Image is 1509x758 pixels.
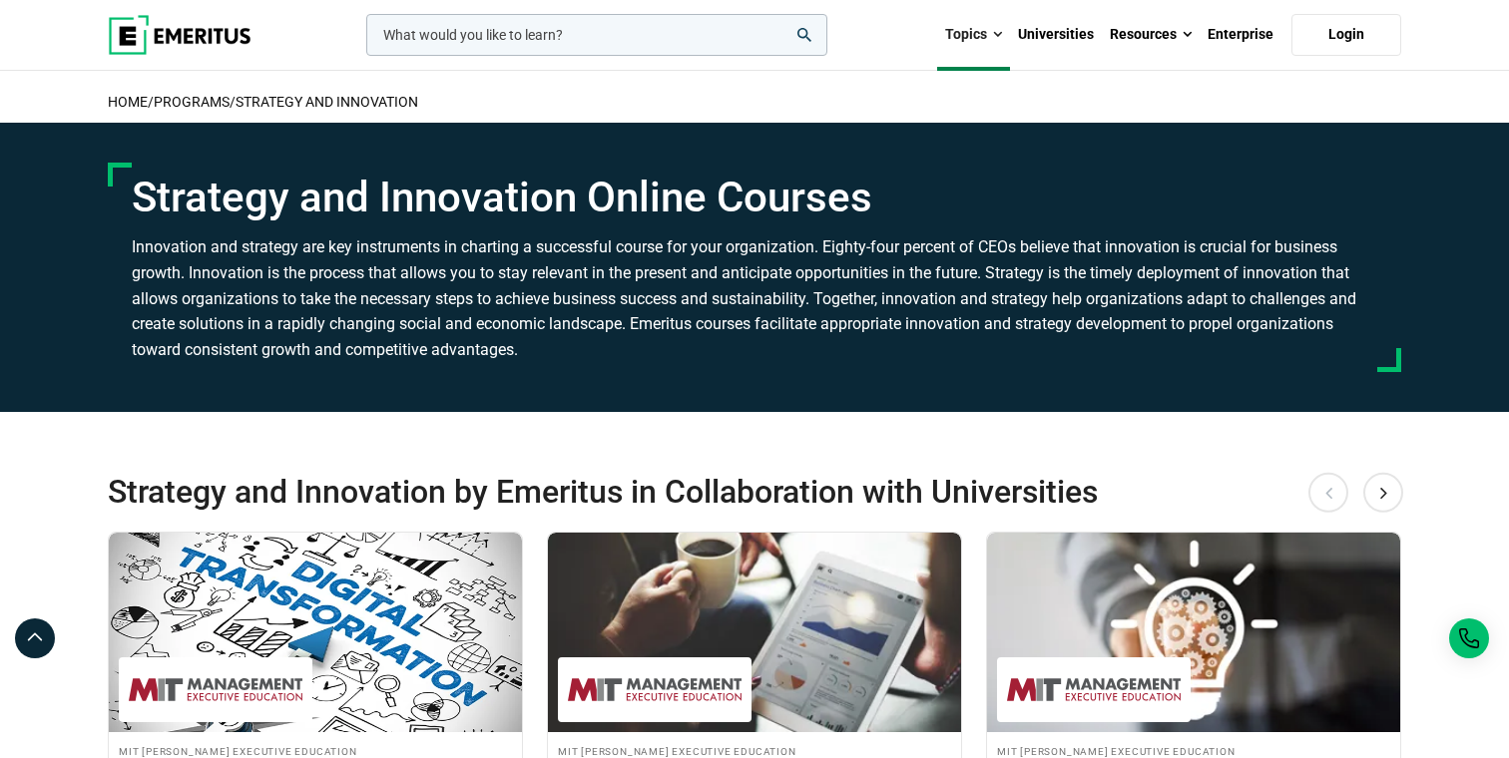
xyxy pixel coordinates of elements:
img: Digital Transformation: Platform Strategies for Success | Online Strategy and Innovation Course [109,533,522,732]
img: Postgraduate Diploma in Innovation and Design Thinking (E-Learning) | Online Strategy and Innovat... [987,533,1400,732]
h1: Strategy and Innovation Online Courses [132,173,1377,222]
img: MIT Sloan Executive Education [568,667,742,712]
img: MIT Sloan Executive Education [1007,667,1181,712]
img: Postgraduate Diploma in Digital Business (E-Learning) | Online Strategy and Innovation Course [548,533,961,732]
h2: / / [108,81,1401,123]
a: home [108,94,148,110]
h3: Innovation and strategy are key instruments in charting a successful course for your organization... [132,234,1377,362]
img: MIT Sloan Executive Education [129,667,302,712]
h2: Strategy and Innovation by Emeritus in Collaboration with Universities [108,472,1271,512]
a: Strategy and Innovation [236,94,418,110]
button: Next [1363,473,1403,513]
input: woocommerce-product-search-field-0 [366,14,827,56]
a: Login [1291,14,1401,56]
button: Previous [1308,473,1348,513]
a: Programs [154,94,230,110]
